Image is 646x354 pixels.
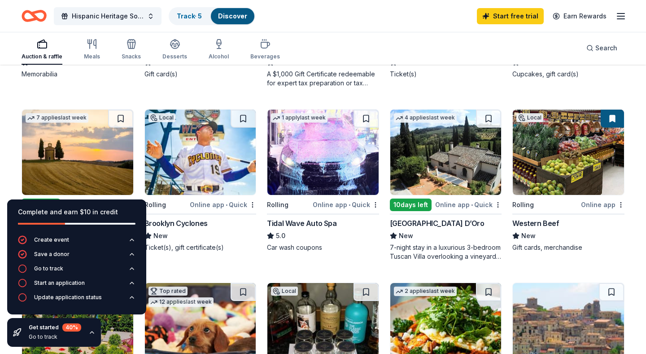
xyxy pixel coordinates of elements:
div: 2 applies last week [394,287,457,296]
div: Rolling [144,199,166,210]
span: Search [595,43,617,53]
div: Memorabilia [22,70,134,79]
div: 10 days left [390,199,432,211]
div: Online app Quick [435,199,502,210]
div: 7-night stay in a luxurious 3-bedroom Tuscan Villa overlooking a vineyard and the ancient walled ... [390,243,502,261]
div: 4 applies last week [394,113,457,123]
a: Track· 5 [177,12,202,20]
div: Local [148,113,175,122]
div: Online app Quick [190,199,256,210]
div: Ticket(s), gift certificate(s) [144,243,257,252]
span: New [521,230,536,241]
a: Start free trial [477,8,544,24]
div: Gift cards, merchandise [512,243,624,252]
div: Alcohol [209,53,229,60]
button: Save a donor [18,250,135,264]
div: Save a donor [34,251,70,258]
div: [GEOGRAPHIC_DATA] D’Oro [390,218,484,229]
div: Gift card(s) [144,70,257,79]
a: Image for Western BeefLocalRollingOnline appWestern BeefNewGift cards, merchandise [512,109,624,252]
div: 12 applies last week [148,297,214,307]
button: Go to track [18,264,135,279]
a: Discover [218,12,247,20]
img: Image for Brooklyn Cyclones [145,110,256,195]
img: Image for Western Beef [513,110,624,195]
div: Local [271,287,298,296]
a: Earn Rewards [547,8,612,24]
div: Western Beef [512,218,559,229]
button: Hispanic Heritage Soirée and Scholarship Gala [54,7,161,25]
div: Ticket(s) [390,70,502,79]
div: Beverages [250,53,280,60]
div: Start an application [34,279,85,287]
span: 5.0 [276,230,285,241]
img: Image for Villa Sogni D’Oro [390,110,502,195]
button: Start an application [18,279,135,293]
div: A $1,000 Gift Certificate redeemable for expert tax preparation or tax resolution services—recipi... [267,70,379,88]
div: 40 % [62,323,81,332]
div: Brooklyn Cyclones [144,218,208,229]
button: Desserts [162,35,187,65]
button: Meals [84,35,100,65]
div: Auction & raffle [22,53,62,60]
a: Image for Tidal Wave Auto Spa1 applylast weekRollingOnline app•QuickTidal Wave Auto Spa5.0Car was... [267,109,379,252]
div: Local [516,113,543,122]
div: Rolling [512,199,534,210]
button: Update application status [18,293,135,307]
span: • [471,201,473,208]
div: Rolling [267,199,288,210]
div: Online app [581,199,624,210]
div: Top rated [148,287,188,296]
div: Get started [29,323,81,332]
span: New [153,230,168,241]
button: Snacks [122,35,141,65]
div: Create event [34,236,69,243]
button: Track· 5Discover [169,7,255,25]
a: Image for Villa Sogni D’Oro4 applieslast week10days leftOnline app•Quick[GEOGRAPHIC_DATA] D’OroNe... [390,109,502,261]
img: Image for AF Travel Ideas [22,110,133,195]
button: Create event [18,235,135,250]
div: Desserts [162,53,187,60]
button: Auction & raffle [22,35,62,65]
span: Hispanic Heritage Soirée and Scholarship Gala [72,11,144,22]
div: 1 apply last week [271,113,327,123]
a: Home [22,5,47,27]
span: New [399,230,413,241]
span: • [226,201,227,208]
div: Go to track [34,265,63,272]
a: Image for AF Travel Ideas7 applieslast week4days leftOnline app•QuickAF Travel IdeasNewTaste of T... [22,109,134,261]
div: Snacks [122,53,141,60]
img: Image for Tidal Wave Auto Spa [267,110,379,195]
div: Update application status [34,294,102,301]
button: Beverages [250,35,280,65]
span: • [349,201,350,208]
button: Search [579,39,624,57]
div: Go to track [29,333,81,341]
button: Alcohol [209,35,229,65]
div: Online app Quick [313,199,379,210]
div: Complete and earn $10 in credit [18,207,135,217]
a: Image for Brooklyn CyclonesLocalRollingOnline app•QuickBrooklyn CyclonesNewTicket(s), gift certif... [144,109,257,252]
div: Meals [84,53,100,60]
div: Cupcakes, gift card(s) [512,70,624,79]
div: 7 applies last week [26,113,88,123]
div: Tidal Wave Auto Spa [267,218,336,229]
div: Car wash coupons [267,243,379,252]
